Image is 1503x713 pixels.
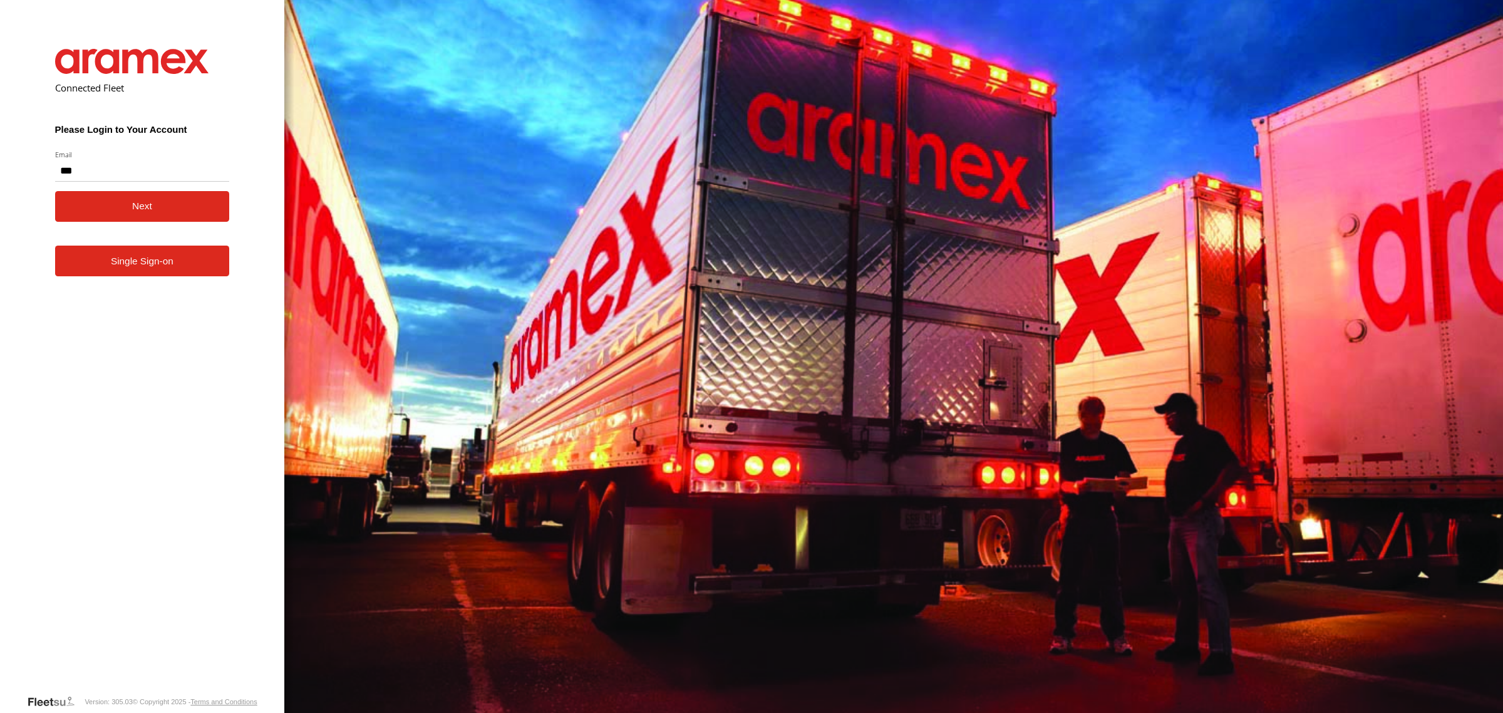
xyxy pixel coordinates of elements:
[55,49,209,74] img: Aramex
[85,698,132,705] div: Version: 305.03
[27,695,85,708] a: Visit our Website
[55,81,230,94] h2: Connected Fleet
[55,124,230,135] h3: Please Login to Your Account
[55,150,230,159] label: Email
[55,191,230,222] button: Next
[133,698,257,705] div: © Copyright 2025 -
[190,698,257,705] a: Terms and Conditions
[55,246,230,276] a: Single Sign-on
